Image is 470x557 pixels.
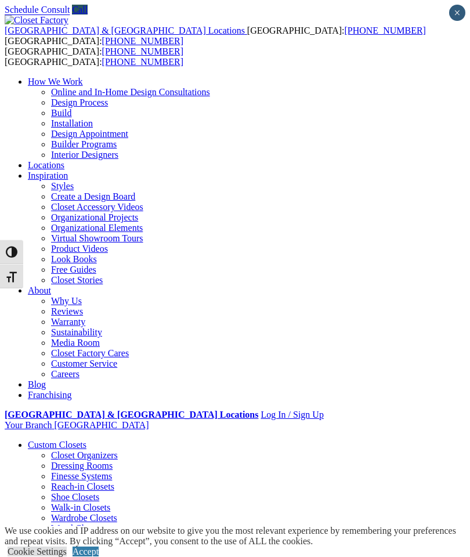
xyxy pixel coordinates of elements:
a: Schedule Consult [5,5,70,15]
a: Design Process [51,97,108,107]
a: Log In / Sign Up [261,410,323,419]
a: How We Work [28,77,83,86]
span: [GEOGRAPHIC_DATA] & [GEOGRAPHIC_DATA] Locations [5,26,245,35]
a: Walk-in Closets [51,502,110,512]
a: Closet Organizers [51,450,118,460]
a: Closet Accessory Videos [51,202,143,212]
a: Inspiration [28,171,68,180]
a: Installation [51,118,93,128]
a: [PHONE_NUMBER] [102,36,183,46]
a: Virtual Showroom Tours [51,233,143,243]
a: Franchising [28,390,72,400]
a: Wardrobe Closets [51,513,117,523]
span: [GEOGRAPHIC_DATA]: [GEOGRAPHIC_DATA]: [5,46,183,67]
img: Closet Factory [5,15,68,26]
span: [GEOGRAPHIC_DATA] [54,420,149,430]
a: [PHONE_NUMBER] [344,26,425,35]
a: Product Videos [51,244,108,254]
a: Organizational Projects [51,212,138,222]
div: We use cookies and IP address on our website to give you the most relevant experience by remember... [5,526,470,547]
a: Wood Closets [51,523,103,533]
a: Cookie Settings [8,547,67,556]
a: Create a Design Board [51,191,135,201]
a: Careers [51,369,79,379]
a: Builder Programs [51,139,117,149]
a: Accept [73,547,99,556]
a: About [28,285,51,295]
a: Finesse Systems [51,471,112,481]
a: Build [51,108,72,118]
a: [PHONE_NUMBER] [102,46,183,56]
a: [GEOGRAPHIC_DATA] & [GEOGRAPHIC_DATA] Locations [5,410,258,419]
a: Design Appointment [51,129,128,139]
a: Your Branch [GEOGRAPHIC_DATA] [5,420,149,430]
a: Blog [28,379,46,389]
span: Your Branch [5,420,52,430]
a: Call [72,5,88,15]
a: [PHONE_NUMBER] [102,57,183,67]
a: Closet Stories [51,275,103,285]
a: Shoe Closets [51,492,99,502]
a: Sustainability [51,327,102,337]
a: Online and In-Home Design Consultations [51,87,210,97]
a: Reach-in Closets [51,482,114,491]
a: Reviews [51,306,83,316]
a: Look Books [51,254,97,264]
a: Free Guides [51,265,96,274]
a: Locations [28,160,64,170]
a: Interior Designers [51,150,118,160]
a: Why Us [51,296,82,306]
a: Custom Closets [28,440,86,450]
a: Media Room [51,338,100,348]
span: [GEOGRAPHIC_DATA]: [GEOGRAPHIC_DATA]: [5,26,426,46]
a: Organizational Elements [51,223,143,233]
a: Dressing Rooms [51,461,113,471]
a: Customer Service [51,359,117,368]
a: Styles [51,181,74,191]
a: [GEOGRAPHIC_DATA] & [GEOGRAPHIC_DATA] Locations [5,26,247,35]
button: Close [449,5,465,21]
a: Warranty [51,317,85,327]
a: Closet Factory Cares [51,348,129,358]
